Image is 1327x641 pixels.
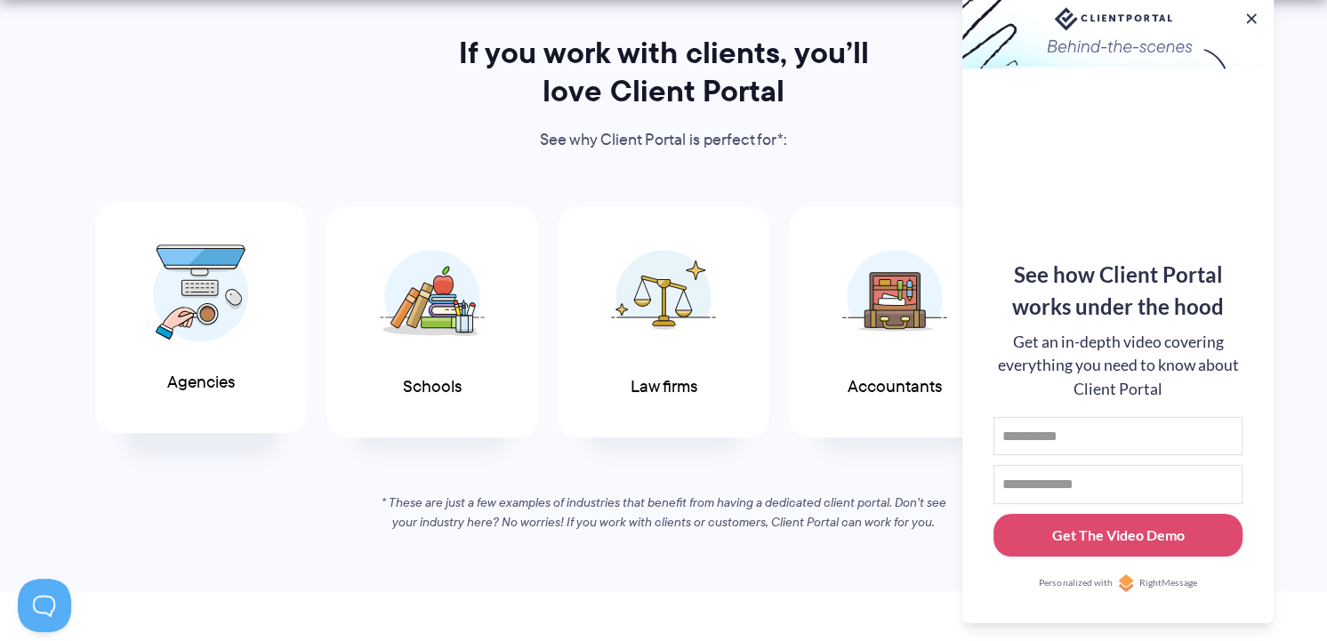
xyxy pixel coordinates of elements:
a: Accountants [789,206,1001,438]
a: Schools [326,206,538,438]
span: Accountants [848,378,942,397]
span: RightMessage [1139,576,1197,590]
div: See how Client Portal works under the hood [993,259,1243,323]
h2: If you work with clients, you’ll love Client Portal [434,34,893,110]
span: Agencies [167,373,235,392]
p: See why Client Portal is perfect for*: [434,127,893,154]
div: Get an in-depth video covering everything you need to know about Client Portal [993,331,1243,401]
span: Law firms [631,378,697,397]
button: Get The Video Demo [993,514,1243,557]
div: Get The Video Demo [1052,525,1185,546]
img: Personalized with RightMessage [1117,574,1135,592]
a: Agencies [95,202,307,434]
a: Personalized withRightMessage [993,574,1243,592]
em: * These are just a few examples of industries that benefit from having a dedicated client portal.... [382,493,946,531]
a: Law firms [558,206,769,438]
span: Personalized with [1039,576,1112,590]
iframe: Toggle Customer Support [18,579,71,632]
span: Schools [403,378,462,397]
